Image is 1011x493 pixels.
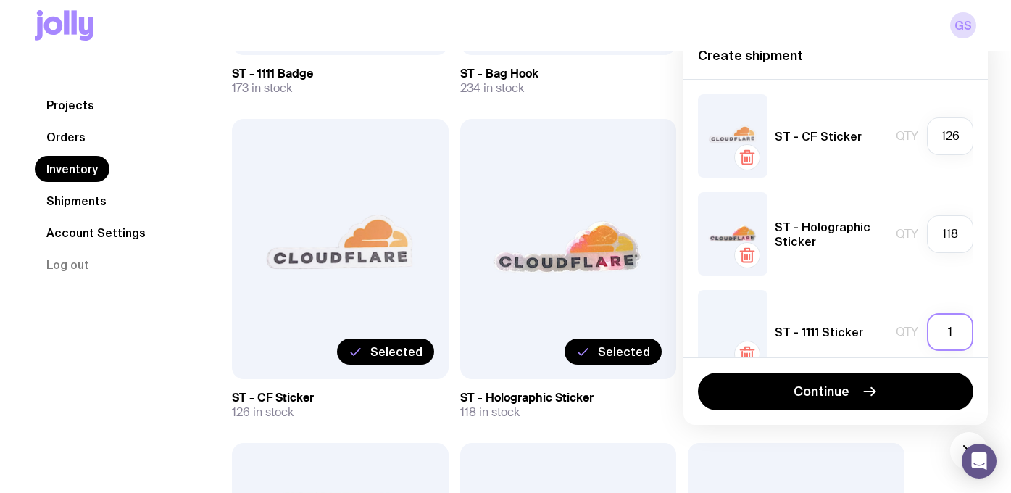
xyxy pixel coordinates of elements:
a: Account Settings [35,220,157,246]
span: 173 in stock [232,81,292,96]
span: Selected [370,344,423,359]
span: 126 in stock [232,405,294,420]
button: Log out [35,252,101,278]
h5: ST - CF Sticker [775,129,862,144]
button: Continue [698,373,973,410]
h3: ST - 1111 Badge [232,67,449,81]
a: Inventory [35,156,109,182]
a: Shipments [35,188,118,214]
a: Orders [35,124,97,150]
span: 234 in stock [460,81,524,96]
span: Qty [896,227,918,241]
span: Qty [896,129,918,144]
div: Open Intercom Messenger [962,444,997,478]
h3: ST - Bag Hook [460,67,677,81]
a: Projects [35,92,106,118]
span: Qty [896,325,918,339]
h5: ST - 1111 Sticker [775,325,863,339]
span: Continue [794,383,849,400]
h4: Create shipment [698,47,973,65]
a: GS [950,12,976,38]
span: Selected [598,344,650,359]
h3: ST - Holographic Sticker [460,391,677,405]
h3: ST - CF Sticker [232,391,449,405]
span: 118 in stock [460,405,520,420]
h5: ST - Holographic Sticker [775,220,889,249]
